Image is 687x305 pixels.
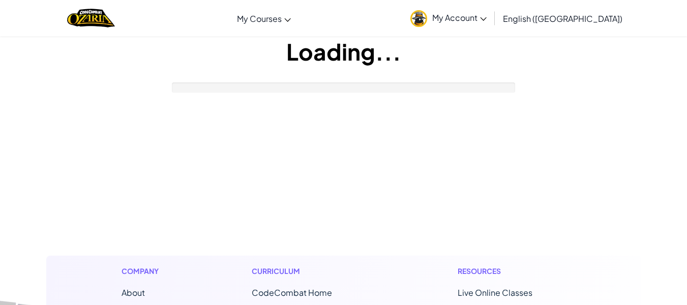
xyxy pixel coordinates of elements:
h1: Resources [458,266,566,276]
span: CodeCombat Home [252,287,332,298]
a: My Courses [232,5,296,32]
img: avatar [410,10,427,27]
h1: Company [122,266,169,276]
a: About [122,287,145,298]
h1: Curriculum [252,266,375,276]
a: Live Online Classes [458,287,532,298]
span: My Account [432,12,487,23]
a: My Account [405,2,492,34]
img: Home [67,8,114,29]
span: English ([GEOGRAPHIC_DATA]) [503,13,622,24]
a: Ozaria by CodeCombat logo [67,8,114,29]
span: My Courses [237,13,282,24]
a: English ([GEOGRAPHIC_DATA]) [498,5,628,32]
